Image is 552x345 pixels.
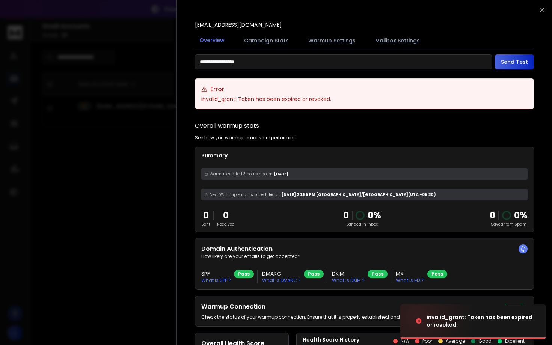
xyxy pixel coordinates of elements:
button: Overview [195,32,229,49]
p: 0 [201,209,210,221]
div: Pass [368,270,388,278]
div: [DATE] 20:55 PM [GEOGRAPHIC_DATA]/[GEOGRAPHIC_DATA] (UTC +05:30 ) [201,189,528,200]
p: Health Score History [303,336,359,343]
p: What is MX ? [396,277,424,283]
div: Pass [427,270,447,278]
h1: Overall warmup stats [195,121,259,130]
h3: MX [396,270,424,277]
span: Warmup started 3 hours ago on [210,171,273,177]
p: Received [217,221,235,227]
button: Warmup Settings [304,32,360,49]
button: Send Test [495,54,534,69]
p: What is SPF ? [201,277,231,283]
p: Check the status of your warmup connection. Ensure that it is properly established and functionin... [201,314,458,320]
p: Saved from Spam [490,221,528,227]
p: Sent [201,221,210,227]
span: Error [210,85,224,94]
p: invalid_grant: Token has been expired or revoked. [201,95,528,103]
div: Pass [304,270,324,278]
img: image [400,301,475,341]
p: How likely are your emails to get accepted? [201,253,528,259]
p: Summary [201,152,528,159]
p: 0 [217,209,235,221]
button: Campaign Stats [240,32,293,49]
strong: 0 [490,209,495,221]
div: Pass [234,270,254,278]
h2: Domain Authentication [201,244,528,253]
div: invalid_grant: Token has been expired or revoked. [427,313,537,328]
button: Mailbox Settings [371,32,424,49]
p: 0 % [368,209,381,221]
p: Landed in Inbox [343,221,381,227]
p: 0 [343,209,349,221]
h3: DMARC [262,270,301,277]
div: [DATE] [201,168,528,180]
h3: DKIM [332,270,365,277]
p: 0 % [514,209,528,221]
p: What is DMARC ? [262,277,301,283]
h3: SPF [201,270,231,277]
span: Next Warmup Email is scheduled at [210,192,280,197]
p: See how you warmup emails are performing [195,135,297,141]
p: [EMAIL_ADDRESS][DOMAIN_NAME] [195,21,282,29]
h2: Warmup Connection [201,302,458,311]
p: What is DKIM ? [332,277,365,283]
